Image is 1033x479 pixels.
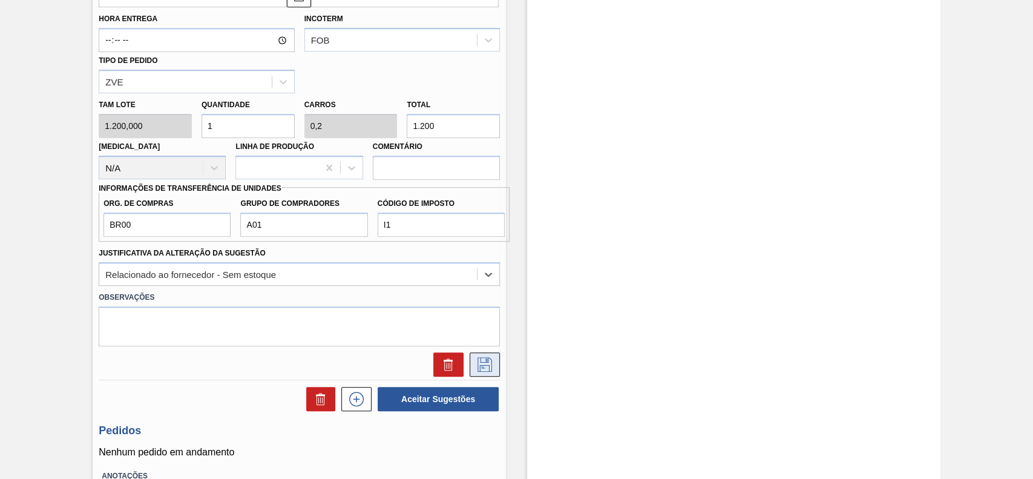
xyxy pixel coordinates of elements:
label: Informações de Transferência de Unidades [99,184,281,193]
label: Carros [304,101,336,109]
label: Tam lote [99,96,192,114]
label: [MEDICAL_DATA] [99,142,160,151]
label: Comentário [373,138,500,156]
button: Aceitar Sugestões [378,387,499,411]
label: Grupo de Compradores [240,195,367,213]
label: Código de Imposto [378,195,505,213]
label: Incoterm [304,15,343,23]
label: Total [407,101,430,109]
div: Excluir Sugestões [300,387,335,411]
div: FOB [311,35,330,45]
div: Excluir Sugestão [427,352,464,377]
div: Relacionado ao fornecedor - Sem estoque [105,269,276,279]
label: Quantidade [202,101,250,109]
div: Nova sugestão [335,387,372,411]
div: Salvar Sugestão [464,352,500,377]
label: Tipo de pedido [99,56,157,65]
h3: Pedidos [99,424,500,437]
div: Aceitar Sugestões [372,386,500,412]
label: Org. de Compras [103,195,231,213]
div: ZVE [105,76,123,87]
label: Observações [99,289,500,306]
label: Hora Entrega [99,10,294,28]
p: Nenhum pedido em andamento [99,447,500,458]
label: Linha de Produção [235,142,314,151]
label: Justificativa da Alteração da Sugestão [99,249,266,257]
